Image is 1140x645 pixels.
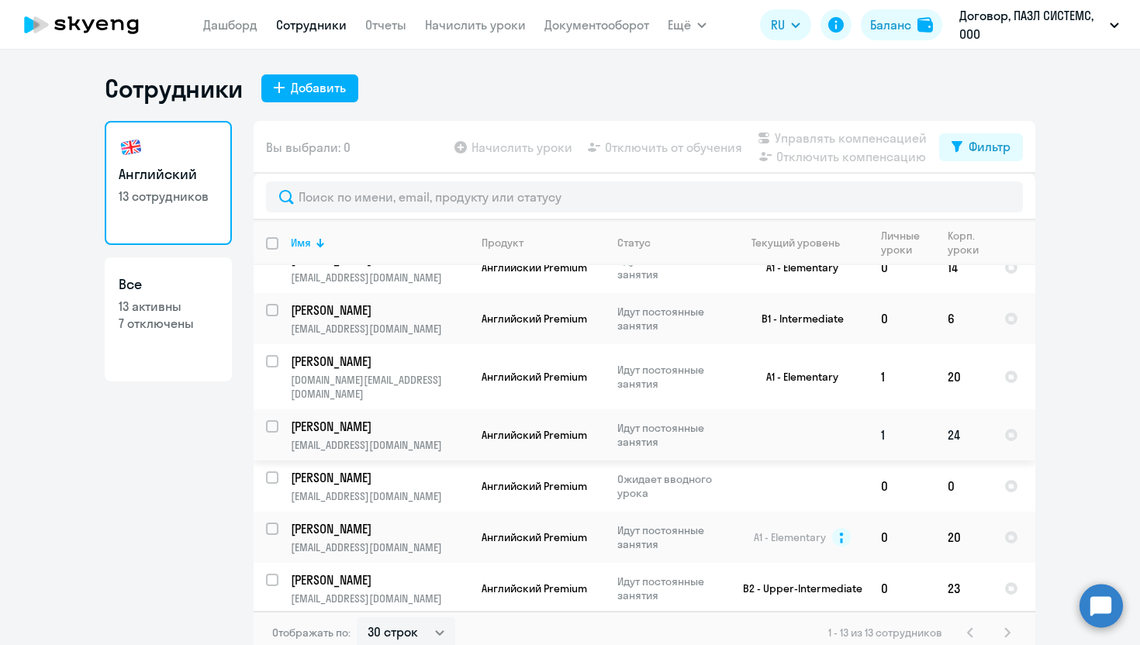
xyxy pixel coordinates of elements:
td: 6 [935,293,992,344]
p: 7 отключены [119,315,218,332]
span: Вы выбрали: 0 [266,138,351,157]
div: Личные уроки [881,229,921,257]
td: B1 - Intermediate [724,293,869,344]
a: [PERSON_NAME] [291,302,468,319]
td: 0 [935,460,992,512]
h3: Все [119,274,218,295]
span: RU [771,16,785,34]
span: 1 - 13 из 13 сотрудников [828,626,942,640]
td: A1 - Elementary [724,344,869,409]
a: Документооборот [544,17,649,33]
td: 1 [869,344,935,409]
td: B2 - Upper-Intermediate [724,563,869,614]
span: Английский Premium [482,260,587,274]
p: Идут постоянные занятия [617,254,724,281]
p: [PERSON_NAME] [291,418,466,435]
p: [PERSON_NAME] [291,353,466,370]
button: RU [760,9,811,40]
div: Статус [617,236,724,250]
p: Идут постоянные занятия [617,574,724,602]
a: Все13 активны7 отключены [105,257,232,381]
a: Английский13 сотрудников [105,121,232,245]
img: english [119,135,143,160]
span: Английский Premium [482,312,587,326]
p: [EMAIL_ADDRESS][DOMAIN_NAME] [291,540,468,554]
button: Балансbalance [861,9,942,40]
p: [EMAIL_ADDRESS][DOMAIN_NAME] [291,592,468,605]
a: [PERSON_NAME] [291,418,468,435]
button: Фильтр [939,133,1023,161]
input: Поиск по имени, email, продукту или статусу [266,181,1023,212]
div: Продукт [482,236,523,250]
p: [PERSON_NAME] [291,571,466,588]
a: Сотрудники [276,17,347,33]
p: [EMAIL_ADDRESS][DOMAIN_NAME] [291,489,468,503]
div: Текущий уровень [751,236,840,250]
div: Текущий уровень [737,236,868,250]
p: Договор, ПАЗЛ СИСТЕМС, ООО [959,6,1104,43]
td: 24 [935,409,992,460]
h1: Сотрудники [105,73,243,104]
td: 0 [869,242,935,293]
p: 13 сотрудников [119,188,218,205]
p: [EMAIL_ADDRESS][DOMAIN_NAME] [291,271,468,285]
div: Баланс [870,16,911,34]
p: [PERSON_NAME] [291,520,466,537]
button: Договор, ПАЗЛ СИСТЕМС, ООО [952,6,1127,43]
button: Добавить [261,74,358,102]
p: Идут постоянные занятия [617,363,724,391]
div: Имя [291,236,311,250]
div: Имя [291,236,468,250]
td: 0 [869,512,935,563]
p: [PERSON_NAME] [291,302,466,319]
td: 23 [935,563,992,614]
td: 20 [935,344,992,409]
p: [DOMAIN_NAME][EMAIL_ADDRESS][DOMAIN_NAME] [291,373,468,401]
div: Добавить [291,78,346,97]
button: Ещё [668,9,706,40]
span: Английский Premium [482,581,587,595]
div: Фильтр [969,137,1010,156]
p: Идут постоянные занятия [617,523,724,551]
div: Продукт [482,236,604,250]
div: Корп. уроки [948,229,979,257]
span: Английский Premium [482,428,587,442]
p: Ожидает вводного урока [617,472,724,500]
img: balance [917,17,933,33]
p: [EMAIL_ADDRESS][DOMAIN_NAME] [291,438,468,452]
td: 14 [935,242,992,293]
a: Отчеты [365,17,406,33]
a: Дашборд [203,17,257,33]
h3: Английский [119,164,218,185]
a: Начислить уроки [425,17,526,33]
span: Английский Premium [482,530,587,544]
a: [PERSON_NAME] [291,571,468,588]
span: A1 - Elementary [754,530,826,544]
p: Идут постоянные занятия [617,305,724,333]
td: 20 [935,512,992,563]
td: 1 [869,409,935,460]
p: [EMAIL_ADDRESS][DOMAIN_NAME] [291,322,468,336]
td: A1 - Elementary [724,242,869,293]
td: 0 [869,563,935,614]
a: [PERSON_NAME] [291,353,468,370]
div: Личные уроки [881,229,934,257]
p: 13 активны [119,298,218,315]
p: [PERSON_NAME] [291,469,466,486]
span: Отображать по: [272,626,351,640]
td: 0 [869,460,935,512]
div: Статус [617,236,651,250]
a: [PERSON_NAME] [291,520,468,537]
span: Ещё [668,16,691,34]
a: [PERSON_NAME] [291,469,468,486]
div: Корп. уроки [948,229,991,257]
p: Идут постоянные занятия [617,421,724,449]
span: Английский Premium [482,479,587,493]
td: 0 [869,293,935,344]
span: Английский Premium [482,370,587,384]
